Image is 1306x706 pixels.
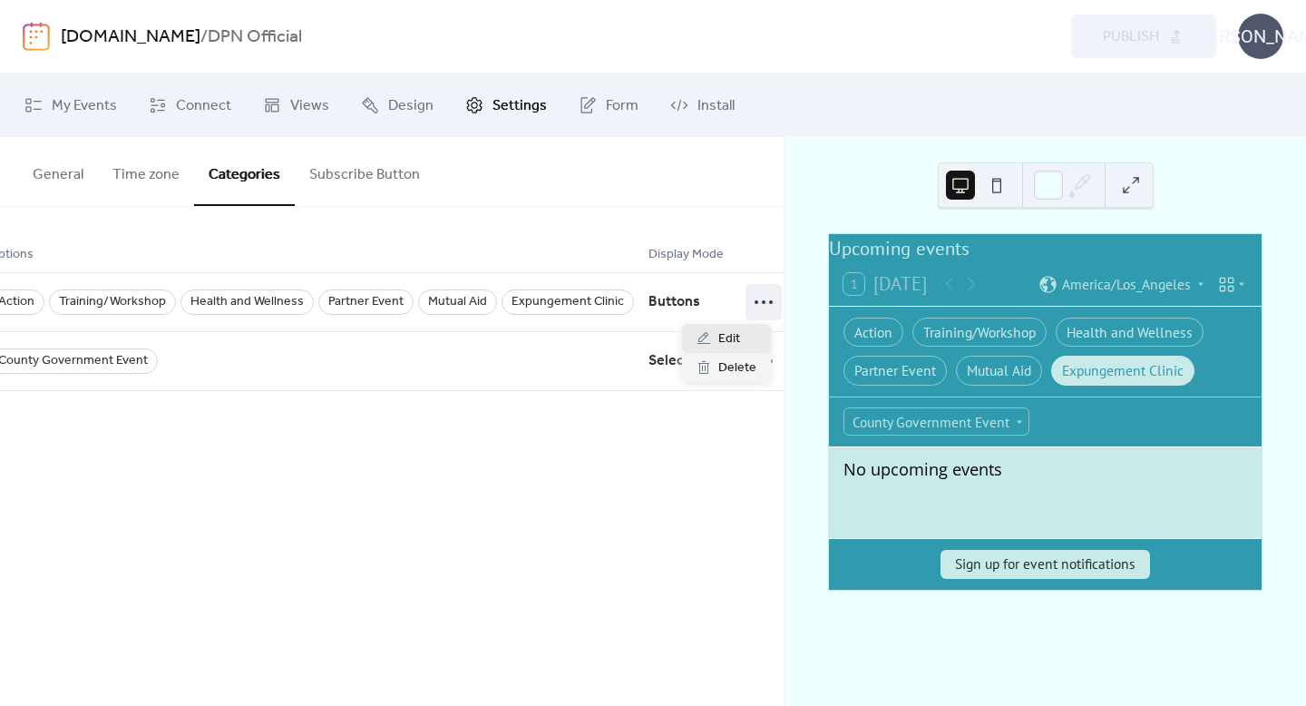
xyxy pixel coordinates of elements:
[18,137,98,204] button: General
[843,356,947,385] div: Partner Event
[290,95,329,117] span: Views
[295,137,434,204] button: Subscribe Button
[843,458,1247,480] div: No upcoming events
[249,81,343,130] a: Views
[648,344,716,378] span: Select Box
[565,81,652,130] a: Form
[648,285,700,319] span: Buttons
[194,137,295,206] button: Categories
[180,289,314,315] span: Health and Wellness
[208,20,302,54] b: DPN Official
[502,289,634,315] span: Expungement Clinic
[718,358,756,379] span: Delete
[49,289,176,315] span: Training/Workshop
[829,234,1262,262] div: Upcoming events
[418,289,497,315] span: Mutual Aid
[347,81,447,130] a: Design
[843,318,903,347] div: Action
[912,318,1047,347] div: Training/Workshop
[1056,318,1204,347] div: Health and Wellness
[176,95,231,117] span: Connect
[388,95,434,117] span: Design
[657,81,748,130] a: Install
[1062,278,1191,292] span: America/Los_Angeles
[941,550,1150,578] button: Sign up for event notifications
[452,81,560,130] a: Settings
[23,22,50,51] img: logo
[697,95,735,117] span: Install
[200,20,208,54] b: /
[956,356,1042,385] div: Mutual Aid
[606,95,638,117] span: Form
[318,289,414,315] span: Partner Event
[98,137,194,204] button: Time zone
[648,244,724,266] span: Display Mode
[1238,14,1283,59] div: [PERSON_NAME]
[61,20,200,54] a: [DOMAIN_NAME]
[718,328,740,350] span: Edit
[11,81,131,130] a: My Events
[52,95,117,117] span: My Events
[135,81,245,130] a: Connect
[1051,356,1194,385] div: Expungement Clinic
[492,95,547,117] span: Settings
